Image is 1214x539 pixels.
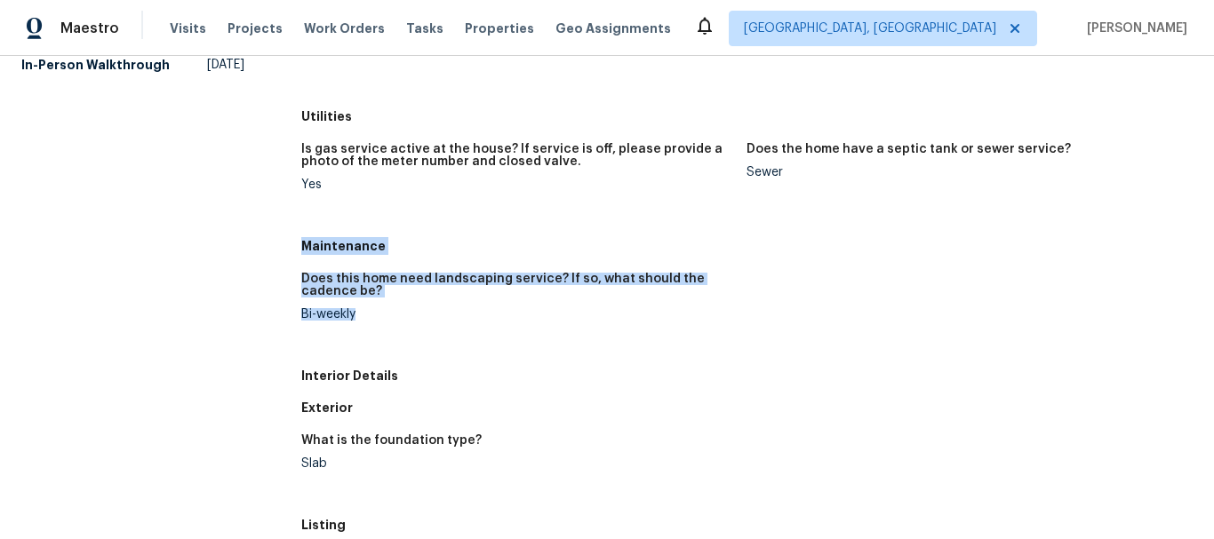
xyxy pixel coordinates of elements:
[747,166,1178,178] div: Sewer
[744,20,996,37] span: [GEOGRAPHIC_DATA], [GEOGRAPHIC_DATA]
[60,20,119,37] span: Maestro
[555,20,671,37] span: Geo Assignments
[228,20,283,37] span: Projects
[301,273,733,297] h5: Does this home need landscaping service? If so, what should the cadence be?
[747,143,1071,155] h5: Does the home have a septic tank or sewer service?
[301,107,1193,125] h5: Utilities
[301,143,733,168] h5: Is gas service active at the house? If service is off, please provide a photo of the meter number...
[304,20,385,37] span: Work Orders
[301,399,1193,416] h5: Exterior
[21,49,244,81] a: In-Person Walkthrough[DATE]
[301,237,1193,255] h5: Maintenance
[301,308,733,321] div: Bi-weekly
[1080,20,1187,37] span: [PERSON_NAME]
[301,178,733,191] div: Yes
[207,56,244,74] span: [DATE]
[21,56,170,74] h5: In-Person Walkthrough
[301,367,1193,384] h5: Interior Details
[170,20,206,37] span: Visits
[301,434,482,447] h5: What is the foundation type?
[301,516,1193,534] h5: Listing
[465,20,534,37] span: Properties
[406,22,443,35] span: Tasks
[301,457,733,470] div: Slab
